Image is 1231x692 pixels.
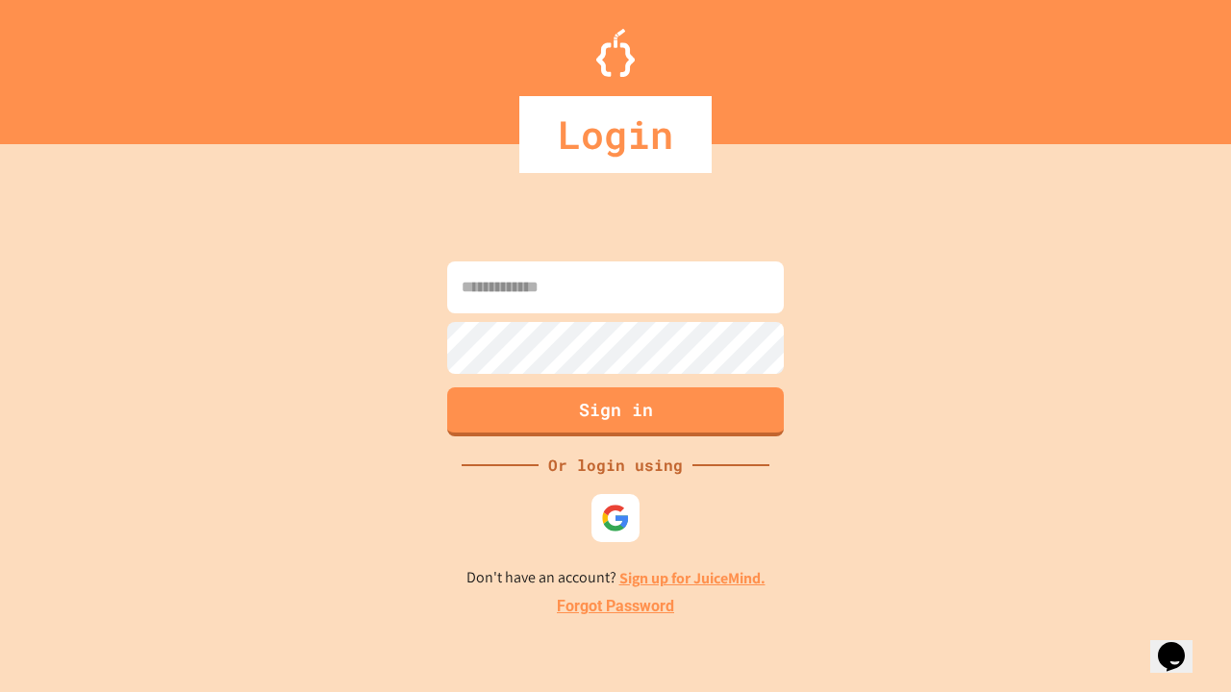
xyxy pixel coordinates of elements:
[1150,615,1212,673] iframe: chat widget
[557,595,674,618] a: Forgot Password
[601,504,630,532] img: google-icon.svg
[596,29,635,77] img: Logo.svg
[1071,531,1212,613] iframe: chat widget
[447,387,784,436] button: Sign in
[519,96,712,173] div: Login
[619,568,766,588] a: Sign up for JuiceMind.
[466,566,766,590] p: Don't have an account?
[539,454,692,477] div: Or login using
